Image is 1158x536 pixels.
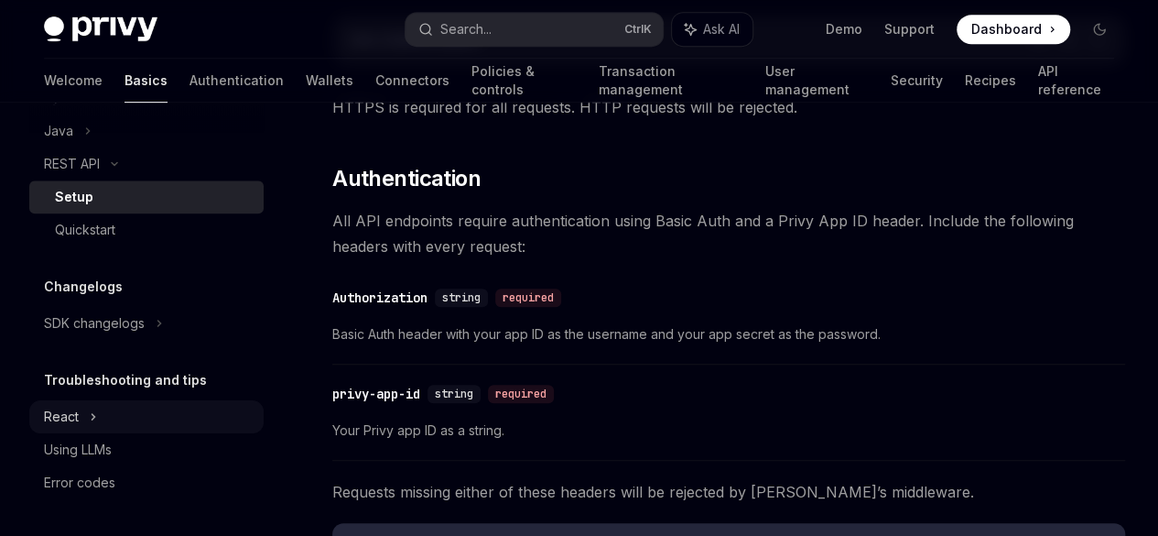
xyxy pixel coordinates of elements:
[55,186,93,208] div: Setup
[44,312,145,334] div: SDK changelogs
[44,369,207,391] h5: Troubleshooting and tips
[440,18,492,40] div: Search...
[435,387,473,401] span: string
[672,13,752,46] button: Ask AI
[44,16,157,42] img: dark logo
[332,208,1125,259] span: All API endpoints require authentication using Basic Auth and a Privy App ID header. Include the ...
[375,59,449,103] a: Connectors
[703,20,740,38] span: Ask AI
[44,472,115,494] div: Error codes
[1085,15,1114,44] button: Toggle dark mode
[29,213,264,246] a: Quickstart
[332,94,1125,120] span: HTTPS is required for all requests. HTTP requests will be rejected.
[1037,59,1114,103] a: API reference
[44,439,112,461] div: Using LLMs
[964,59,1015,103] a: Recipes
[306,59,353,103] a: Wallets
[55,219,115,241] div: Quickstart
[29,180,264,213] a: Setup
[332,479,1125,505] span: Requests missing either of these headers will be rejected by [PERSON_NAME]’s middleware.
[406,13,663,46] button: Search...CtrlK
[44,276,123,298] h5: Changelogs
[598,59,742,103] a: Transaction management
[471,59,576,103] a: Policies & controls
[44,153,100,175] div: REST API
[124,59,168,103] a: Basics
[826,20,862,38] a: Demo
[189,59,284,103] a: Authentication
[624,22,652,37] span: Ctrl K
[890,59,942,103] a: Security
[957,15,1070,44] a: Dashboard
[332,164,481,193] span: Authentication
[44,406,79,428] div: React
[884,20,935,38] a: Support
[488,385,554,403] div: required
[332,323,1125,345] span: Basic Auth header with your app ID as the username and your app secret as the password.
[971,20,1042,38] span: Dashboard
[442,290,481,305] span: string
[332,289,427,307] div: Authorization
[495,289,561,307] div: required
[332,385,420,403] div: privy-app-id
[29,433,264,466] a: Using LLMs
[332,420,1125,442] span: Your Privy app ID as a string.
[765,59,869,103] a: User management
[44,59,103,103] a: Welcome
[29,466,264,499] a: Error codes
